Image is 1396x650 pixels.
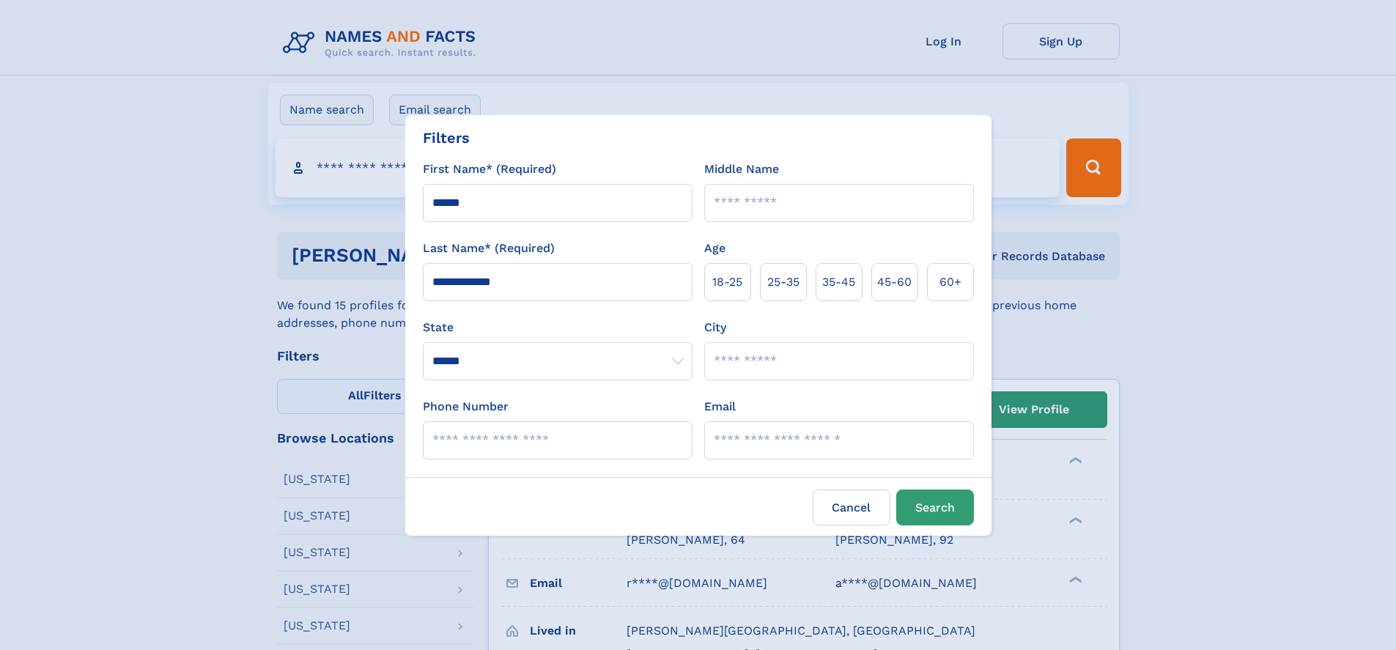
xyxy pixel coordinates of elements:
[939,273,961,291] span: 60+
[704,160,779,178] label: Middle Name
[423,160,556,178] label: First Name* (Required)
[423,240,555,257] label: Last Name* (Required)
[877,273,912,291] span: 45‑60
[767,273,799,291] span: 25‑35
[423,127,470,149] div: Filters
[704,240,725,257] label: Age
[896,490,974,525] button: Search
[813,490,890,525] label: Cancel
[822,273,855,291] span: 35‑45
[704,398,736,416] label: Email
[704,319,726,336] label: City
[712,273,742,291] span: 18‑25
[423,319,693,336] label: State
[423,398,509,416] label: Phone Number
